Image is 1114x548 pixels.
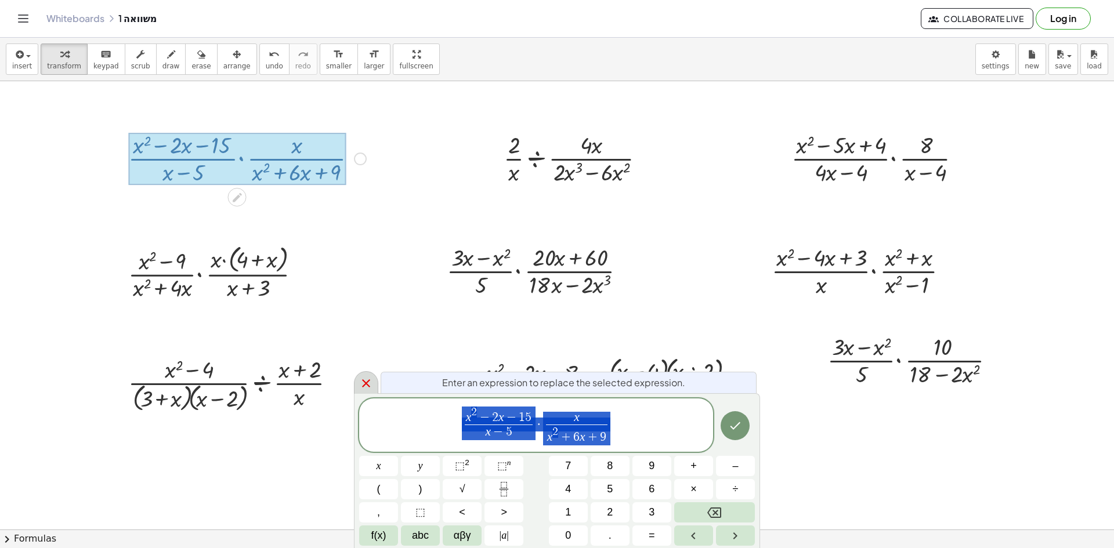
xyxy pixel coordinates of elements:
[359,525,398,546] button: Functions
[371,528,386,543] span: f(x)
[377,481,381,497] span: (
[162,62,180,70] span: draw
[733,481,739,497] span: ÷
[484,525,523,546] button: Absolute value
[377,505,380,520] span: ,
[377,458,381,474] span: x
[982,62,1010,70] span: settings
[716,479,755,499] button: Divide
[674,479,713,499] button: Times
[574,410,580,424] var: x
[716,525,755,546] button: Right arrow
[443,502,482,522] button: Less than
[565,528,571,543] span: 0
[266,62,283,70] span: undo
[41,43,88,75] button: transform
[156,43,186,75] button: draw
[466,410,472,424] var: x
[674,456,713,476] button: Plus
[1025,62,1039,70] span: new
[501,505,507,520] span: >
[975,43,1016,75] button: settings
[565,458,571,474] span: 7
[326,62,352,70] span: smaller
[443,525,482,546] button: Greek alphabet
[191,62,211,70] span: erase
[259,43,290,75] button: undoundo
[443,456,482,476] button: Squared
[1080,43,1108,75] button: load
[607,458,613,474] span: 8
[536,418,544,431] span: ·
[401,456,440,476] button: y
[504,412,519,424] span: −
[1055,62,1071,70] span: save
[455,460,465,471] span: ⬚
[732,458,738,474] span: –
[558,431,573,444] span: +
[498,410,504,424] var: x
[46,13,104,24] a: Whiteboards
[649,458,654,474] span: 9
[333,48,344,61] i: format_size
[552,426,558,437] span: 2
[477,412,492,424] span: −
[228,188,247,206] div: Edit math
[632,502,671,522] button: 3
[649,481,654,497] span: 6
[298,48,309,61] i: redo
[131,62,150,70] span: scrub
[223,62,251,70] span: arrange
[442,376,685,390] span: Enter an expression to replace the selected expression.
[47,62,81,70] span: transform
[460,481,465,497] span: √
[591,479,630,499] button: 5
[6,43,38,75] button: insert
[415,505,425,520] span: ⬚
[591,502,630,522] button: 2
[591,525,630,546] button: .
[454,528,471,543] span: αβγ
[491,426,506,439] span: −
[497,460,507,471] span: ⬚
[401,479,440,499] button: )
[289,43,317,75] button: redoredo
[649,528,655,543] span: =
[721,411,750,440] button: Done
[690,458,697,474] span: +
[573,431,580,444] span: 6
[609,528,612,543] span: .
[419,481,422,497] span: )
[549,456,588,476] button: 7
[674,525,713,546] button: Left arrow
[931,13,1023,24] span: Collaborate Live
[632,525,671,546] button: Equals
[100,48,111,61] i: keyboard
[368,48,379,61] i: format_size
[607,505,613,520] span: 2
[412,528,429,543] span: abc
[921,8,1033,29] button: Collaborate Live
[443,479,482,499] button: Square root
[549,479,588,499] button: 4
[185,43,217,75] button: erase
[565,505,571,520] span: 1
[484,456,523,476] button: Superscript
[364,62,384,70] span: larger
[459,505,465,520] span: <
[359,456,398,476] button: x
[632,479,671,499] button: 6
[565,481,571,497] span: 4
[1087,62,1102,70] span: load
[359,479,398,499] button: (
[507,529,509,541] span: |
[500,529,502,541] span: |
[125,43,157,75] button: scrub
[674,502,755,522] button: Backspace
[399,62,433,70] span: fullscreen
[485,424,491,438] var: x
[418,458,423,474] span: y
[525,411,531,424] span: 5
[632,456,671,476] button: 9
[580,430,585,444] var: x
